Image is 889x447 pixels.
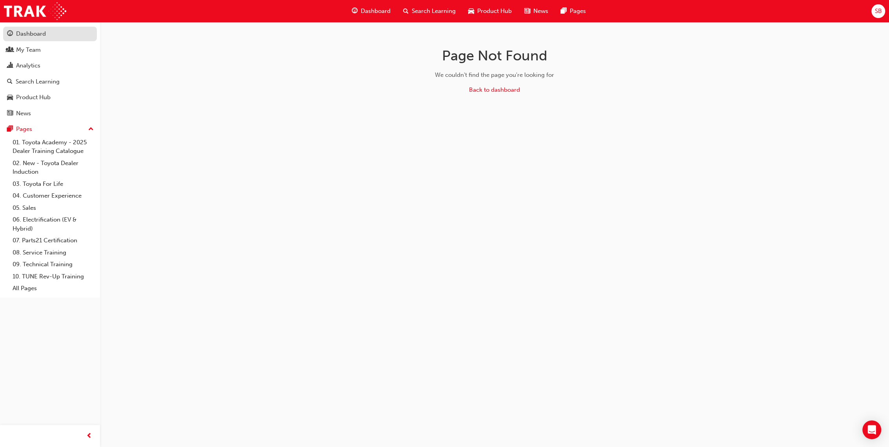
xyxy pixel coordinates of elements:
div: Search Learning [16,77,60,86]
span: news-icon [524,6,530,16]
a: 08. Service Training [9,247,97,259]
span: chart-icon [7,62,13,69]
span: guage-icon [7,31,13,38]
a: Product Hub [3,90,97,105]
a: news-iconNews [518,3,554,19]
span: SB [874,7,882,16]
span: search-icon [7,78,13,85]
a: 01. Toyota Academy - 2025 Dealer Training Catalogue [9,136,97,157]
a: Back to dashboard [469,86,520,93]
a: car-iconProduct Hub [462,3,518,19]
span: prev-icon [86,431,92,441]
span: pages-icon [561,6,567,16]
span: Pages [570,7,586,16]
a: search-iconSearch Learning [397,3,462,19]
span: Dashboard [361,7,391,16]
span: News [533,7,548,16]
h1: Page Not Found [370,47,619,64]
span: Search Learning [412,7,456,16]
button: Pages [3,122,97,136]
a: My Team [3,43,97,57]
a: 06. Electrification (EV & Hybrid) [9,214,97,234]
div: News [16,109,31,118]
span: pages-icon [7,126,13,133]
div: Open Intercom Messenger [862,420,881,439]
a: Analytics [3,58,97,73]
button: SB [871,4,885,18]
span: Product Hub [477,7,512,16]
a: guage-iconDashboard [345,3,397,19]
span: guage-icon [352,6,358,16]
button: DashboardMy TeamAnalyticsSearch LearningProduct HubNews [3,25,97,122]
img: Trak [4,2,66,20]
div: Pages [16,125,32,134]
a: 04. Customer Experience [9,190,97,202]
span: news-icon [7,110,13,117]
div: Analytics [16,61,40,70]
div: My Team [16,45,41,55]
div: Product Hub [16,93,51,102]
a: 05. Sales [9,202,97,214]
a: 09. Technical Training [9,258,97,271]
a: News [3,106,97,121]
a: All Pages [9,282,97,294]
span: people-icon [7,47,13,54]
a: 07. Parts21 Certification [9,234,97,247]
span: car-icon [468,6,474,16]
span: search-icon [403,6,409,16]
a: Search Learning [3,74,97,89]
div: Dashboard [16,29,46,38]
a: 10. TUNE Rev-Up Training [9,271,97,283]
span: car-icon [7,94,13,101]
a: pages-iconPages [554,3,592,19]
a: 03. Toyota For Life [9,178,97,190]
a: 02. New - Toyota Dealer Induction [9,157,97,178]
div: We couldn't find the page you're looking for [370,71,619,80]
a: Dashboard [3,27,97,41]
span: up-icon [88,124,94,134]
